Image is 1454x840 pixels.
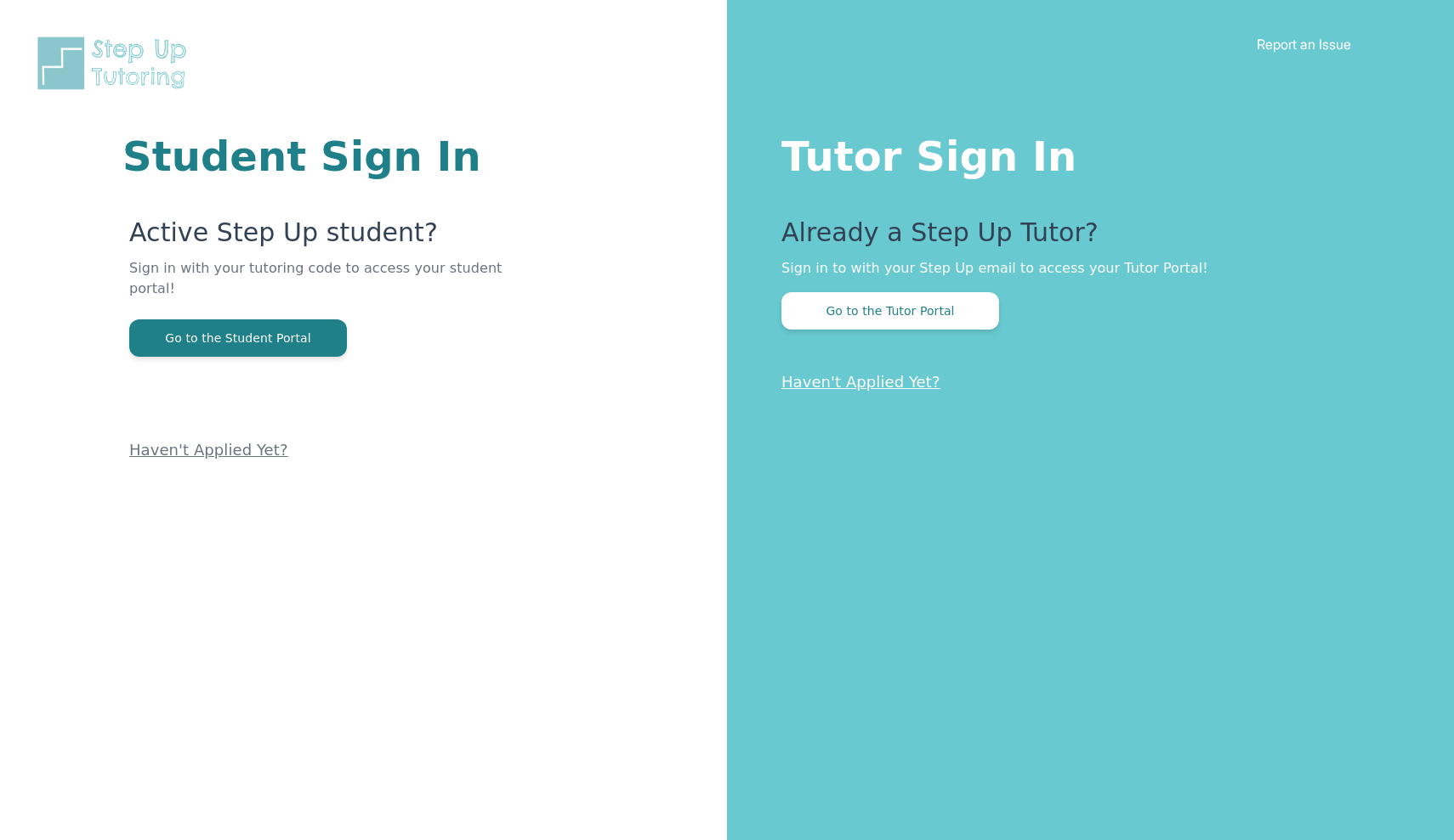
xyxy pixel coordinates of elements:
[34,34,197,93] img: Step Up Tutoring horizontal logo
[129,330,347,346] a: Go to the Student Portal
[129,441,288,459] a: Haven't Applied Yet?
[1257,36,1351,53] a: Report an Issue
[129,319,347,357] button: Go to the Student Portal
[129,258,523,319] p: Sign in with your tutoring code to access your student portal!
[781,373,940,391] a: Haven't Applied Yet?
[781,302,999,319] a: Go to the Tutor Portal
[781,129,1386,177] h1: Tutor Sign In
[781,258,1386,279] p: Sign in to with your Step Up email to access your Tutor Portal!
[129,217,523,258] p: Active Step Up student?
[122,136,523,177] h1: Student Sign In
[781,217,1386,258] p: Already a Step Up Tutor?
[781,292,999,330] button: Go to the Tutor Portal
